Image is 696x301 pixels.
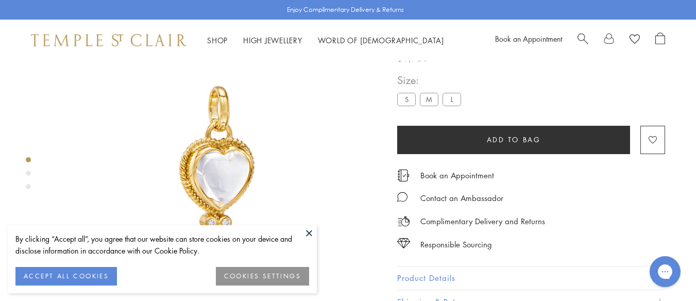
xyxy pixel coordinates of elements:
a: Book an Appointment [420,170,494,181]
button: Product Details [397,266,665,290]
span: Size: [397,72,465,89]
a: High JewelleryHigh Jewellery [243,35,302,45]
img: Temple St. Clair [31,34,186,46]
img: MessageIcon-01_2.svg [397,192,408,202]
p: Enjoy Complimentary Delivery & Returns [287,5,404,15]
a: View Wishlist [630,32,640,48]
label: S [397,93,416,106]
div: Product gallery navigation [26,155,31,197]
button: ACCEPT ALL COOKIES [15,267,117,286]
p: Complimentary Delivery and Returns [420,215,545,228]
label: L [443,93,461,106]
a: ShopShop [207,35,228,45]
nav: Main navigation [207,34,444,47]
button: Add to bag [397,126,630,154]
a: World of [DEMOGRAPHIC_DATA]World of [DEMOGRAPHIC_DATA] [318,35,444,45]
img: icon_delivery.svg [397,215,410,228]
iframe: Gorgias live chat messenger [644,253,686,291]
div: Responsible Sourcing [420,238,492,251]
img: icon_appointment.svg [397,170,410,181]
a: Search [578,32,588,48]
a: Open Shopping Bag [655,32,665,48]
a: Book an Appointment [495,34,562,44]
span: Add to bag [487,134,541,145]
img: icon_sourcing.svg [397,238,410,248]
div: By clicking “Accept all”, you agree that our website can store cookies on your device and disclos... [15,233,309,257]
div: Contact an Ambassador [420,192,503,205]
label: M [420,93,438,106]
button: COOKIES SETTINGS [216,267,309,286]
